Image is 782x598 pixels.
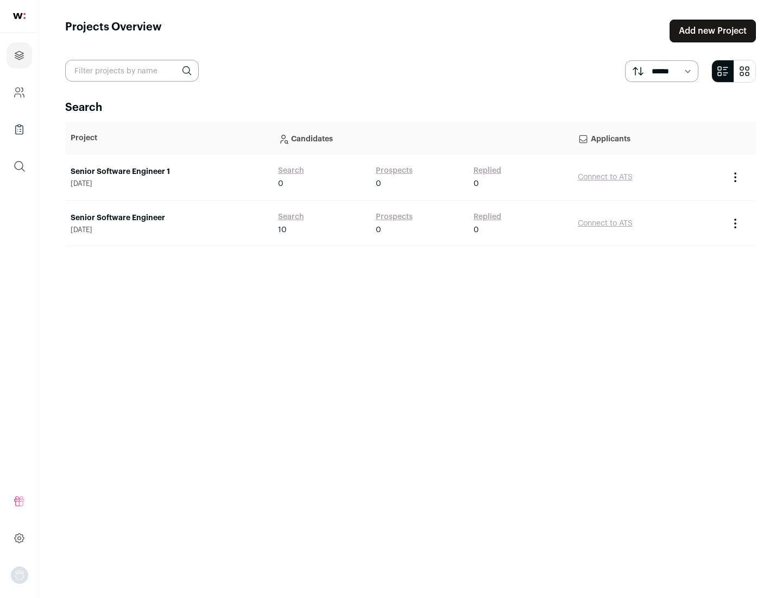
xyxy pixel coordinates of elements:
[376,165,413,176] a: Prospects
[11,566,28,584] button: Open dropdown
[65,20,162,42] h1: Projects Overview
[376,211,413,222] a: Prospects
[7,79,32,105] a: Company and ATS Settings
[578,220,633,227] a: Connect to ATS
[7,42,32,68] a: Projects
[729,171,742,184] button: Project Actions
[65,60,199,82] input: Filter projects by name
[278,178,283,189] span: 0
[578,173,633,181] a: Connect to ATS
[729,217,742,230] button: Project Actions
[474,225,479,235] span: 0
[376,225,381,235] span: 0
[7,116,32,142] a: Company Lists
[71,166,267,177] a: Senior Software Engineer 1
[376,178,381,189] span: 0
[71,133,267,144] p: Project
[13,13,26,19] img: wellfound-shorthand-0d5821cbd27db2630d0214b213865d53afaa358527fdda9d0ea32b1df1b89c2c.svg
[474,211,501,222] a: Replied
[474,165,501,176] a: Replied
[65,100,756,115] h2: Search
[71,226,267,234] span: [DATE]
[670,20,756,42] a: Add new Project
[278,165,304,176] a: Search
[71,213,267,223] a: Senior Software Engineer
[578,127,718,149] p: Applicants
[71,179,267,188] span: [DATE]
[11,566,28,584] img: nopic.png
[278,127,567,149] p: Candidates
[474,178,479,189] span: 0
[278,225,287,235] span: 10
[278,211,304,222] a: Search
